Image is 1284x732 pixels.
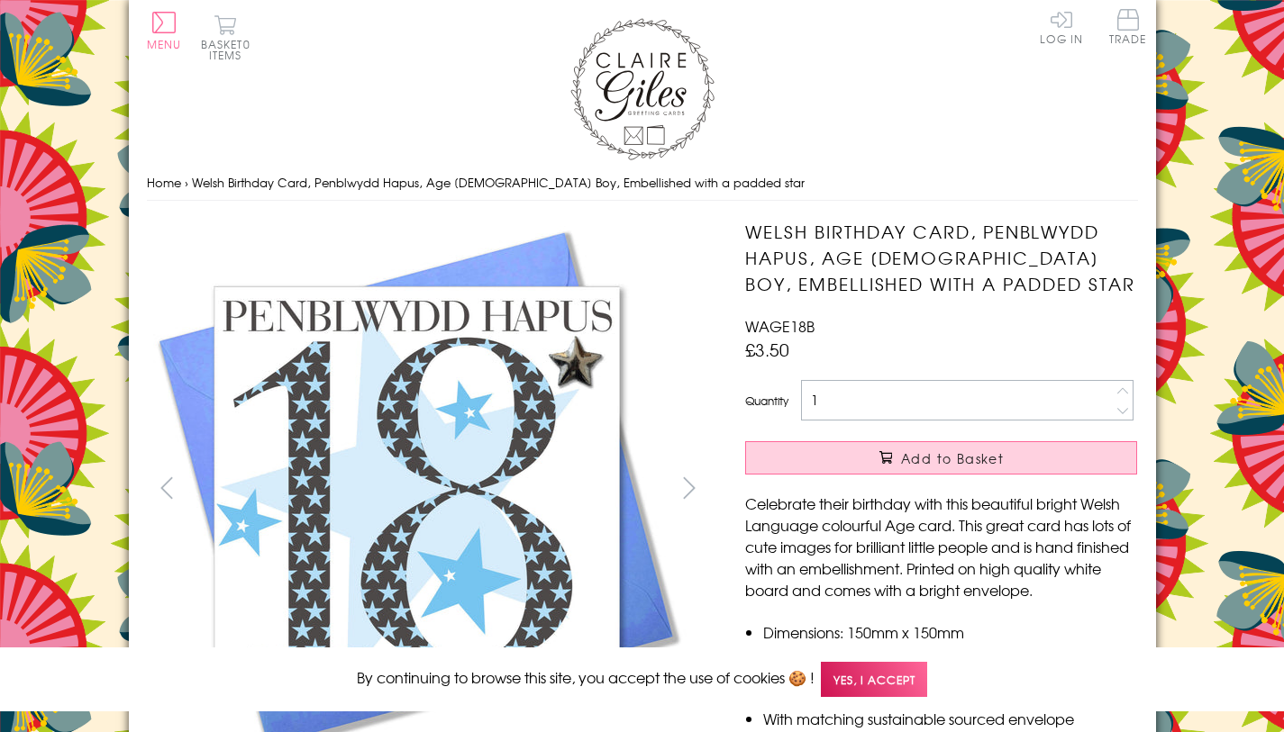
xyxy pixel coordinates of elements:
span: Trade [1109,9,1147,44]
h1: Welsh Birthday Card, Penblwydd Hapus, Age [DEMOGRAPHIC_DATA] Boy, Embellished with a padded star [745,219,1137,296]
span: › [185,174,188,191]
a: Home [147,174,181,191]
button: next [669,467,709,508]
nav: breadcrumbs [147,165,1138,202]
li: With matching sustainable sourced envelope [763,708,1137,729]
button: prev [147,467,187,508]
button: Menu [147,12,182,50]
span: 0 items [209,36,250,63]
span: Add to Basket [901,449,1004,467]
button: Add to Basket [745,441,1137,474]
span: Yes, I accept [821,662,927,697]
li: Dimensions: 150mm x 150mm [763,621,1137,643]
button: Basket0 items [201,14,250,60]
span: £3.50 [745,337,789,362]
span: WAGE18B [745,315,815,337]
a: Log In [1040,9,1083,44]
p: Celebrate their birthday with this beautiful bright Welsh Language colourful Age card. This great... [745,493,1137,601]
span: Menu [147,36,182,52]
img: Claire Giles Greetings Cards [570,18,715,160]
span: Welsh Birthday Card, Penblwydd Hapus, Age [DEMOGRAPHIC_DATA] Boy, Embellished with a padded star [192,174,805,191]
label: Quantity [745,393,788,409]
a: Trade [1109,9,1147,48]
li: Blank inside for your own message [763,643,1137,664]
